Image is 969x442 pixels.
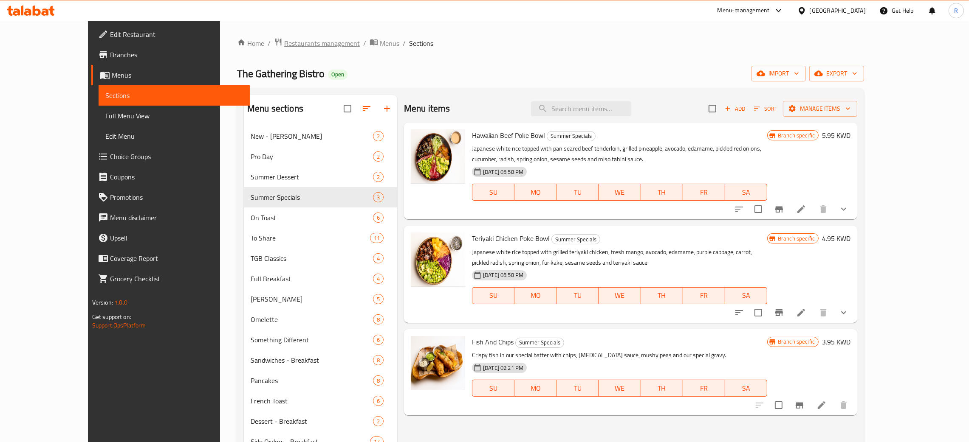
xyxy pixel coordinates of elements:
[244,207,397,228] div: On Toast6
[686,382,722,394] span: FR
[110,29,243,39] span: Edit Restaurant
[110,253,243,263] span: Coverage Report
[373,213,384,223] div: items
[480,364,527,372] span: [DATE] 02:21 PM
[686,186,722,199] span: FR
[472,336,514,348] span: Fish And Chips
[729,382,764,394] span: SA
[251,314,373,325] div: Omelette
[244,126,397,146] div: New - [PERSON_NAME]2
[373,193,383,201] span: 3
[251,192,373,202] span: Summer Specials
[749,304,767,322] span: Select to update
[244,350,397,370] div: Sandwiches - Breakfast8
[752,102,780,115] button: Sort
[251,335,373,345] div: Something Different
[251,151,373,162] span: Pro Day
[599,184,641,201] button: WE
[822,336,850,348] h6: 3.95 KWD
[373,397,383,405] span: 6
[380,38,399,48] span: Menus
[472,232,550,245] span: Teriyaki Chicken Poke Bowl
[472,247,767,268] p: Japanese white rice topped with grilled teriyaki chicken, fresh mango, avocado, edamame, purple c...
[237,64,325,83] span: The Gathering Bistro
[729,199,749,219] button: sort-choices
[683,287,725,304] button: FR
[754,104,777,114] span: Sort
[774,235,818,243] span: Branch specific
[703,100,721,117] span: Select section
[729,186,764,199] span: SA
[105,131,243,141] span: Edit Menu
[251,375,373,386] span: Pancakes
[237,38,264,48] a: Home
[251,131,373,141] div: New - Katsu Curry
[92,311,131,322] span: Get support on:
[251,213,373,223] span: On Toast
[373,275,383,283] span: 4
[774,131,818,140] span: Branch specific
[339,100,356,117] span: Select all sections
[244,370,397,391] div: Pancakes8
[531,101,631,116] input: search
[237,38,864,49] nav: breadcrumb
[833,199,854,219] button: show more
[91,187,250,207] a: Promotions
[328,71,347,78] span: Open
[244,228,397,248] div: To Share11
[749,200,767,218] span: Select to update
[373,377,383,385] span: 8
[816,68,857,79] span: export
[557,184,599,201] button: TU
[725,287,767,304] button: SA
[796,204,806,214] a: Edit menu item
[373,294,384,304] div: items
[92,320,146,331] a: Support.OpsPlatform
[472,380,514,397] button: SU
[547,131,595,141] span: Summer Specials
[244,391,397,411] div: French Toast6
[244,167,397,187] div: Summer Dessert2
[721,102,749,115] button: Add
[839,308,849,318] svg: Show Choices
[557,380,599,397] button: TU
[411,129,465,184] img: Hawaiian Beef Poke Bowl
[557,287,599,304] button: TU
[644,382,680,394] span: TH
[110,192,243,202] span: Promotions
[789,395,810,415] button: Branch-specific-item
[251,416,373,426] div: Dessert - Breakfast
[810,6,866,15] div: [GEOGRAPHIC_DATA]
[641,287,683,304] button: TH
[373,336,383,344] span: 6
[518,382,553,394] span: MO
[373,255,383,263] span: 4
[268,38,271,48] li: /
[91,24,250,45] a: Edit Restaurant
[373,132,383,140] span: 2
[683,184,725,201] button: FR
[373,192,384,202] div: items
[718,6,770,16] div: Menu-management
[373,355,384,365] div: items
[370,233,384,243] div: items
[476,382,511,394] span: SU
[833,302,854,323] button: show more
[91,45,250,65] a: Branches
[644,289,680,302] span: TH
[551,234,600,244] div: Summer Specials
[560,289,595,302] span: TU
[99,126,250,146] a: Edit Menu
[721,102,749,115] span: Add item
[373,153,383,161] span: 2
[472,129,545,142] span: Hawaiian Beef Poke Bowl
[515,338,564,348] div: Summer Specials
[328,70,347,80] div: Open
[816,400,827,410] a: Edit menu item
[602,289,637,302] span: WE
[774,338,818,346] span: Branch specific
[514,380,557,397] button: MO
[244,146,397,167] div: Pro Day2
[114,297,127,308] span: 1.0.0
